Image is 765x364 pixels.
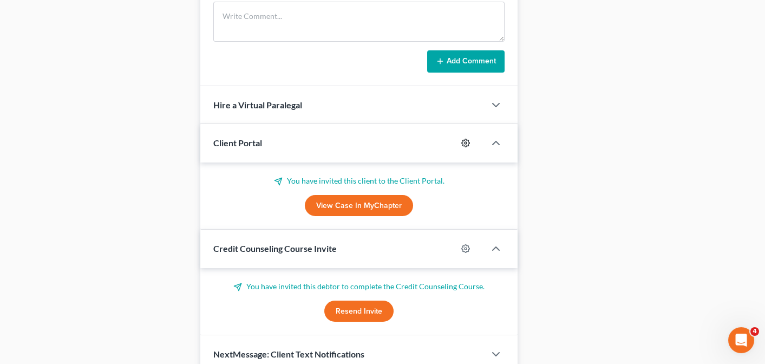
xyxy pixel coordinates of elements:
[324,301,394,322] button: Resend Invite
[213,175,505,186] p: You have invited this client to the Client Portal.
[728,327,754,353] iframe: Intercom live chat
[305,195,413,217] a: View Case in MyChapter
[213,243,337,253] span: Credit Counseling Course Invite
[213,349,364,359] span: NextMessage: Client Text Notifications
[750,327,759,336] span: 4
[213,100,302,110] span: Hire a Virtual Paralegal
[427,50,505,73] button: Add Comment
[213,138,262,148] span: Client Portal
[213,281,505,292] p: You have invited this debtor to complete the Credit Counseling Course.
